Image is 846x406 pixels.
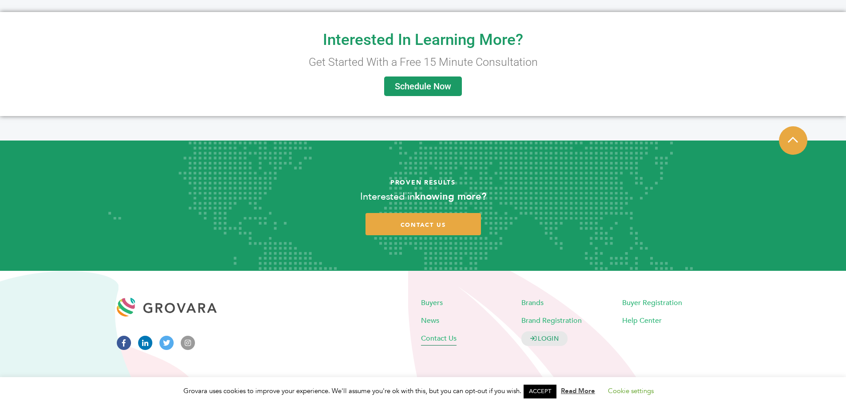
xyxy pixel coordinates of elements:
[401,221,446,229] span: contact us
[421,316,439,326] a: News
[521,298,544,308] a: Brands
[521,331,568,346] a: LOGIN
[521,316,582,326] a: Brand Registration
[395,82,451,91] span: Schedule Now
[622,316,662,326] a: Help Center
[622,298,682,308] a: Buyer Registration
[360,190,415,203] span: Interested in
[384,76,462,96] a: Schedule Now
[608,386,654,395] a: Cookie settings
[170,32,676,48] h2: Interested In Learning More?
[365,213,481,236] a: contact us
[421,298,443,308] a: Buyers
[183,386,663,395] span: Grovara uses cookies to improve your experience. We'll assume you're ok with this, but you can op...
[421,334,457,343] a: Contact Us
[524,385,556,398] a: ACCEPT
[561,386,595,395] a: Read More
[170,56,676,68] h2: Get Started With a Free 15 Minute Consultation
